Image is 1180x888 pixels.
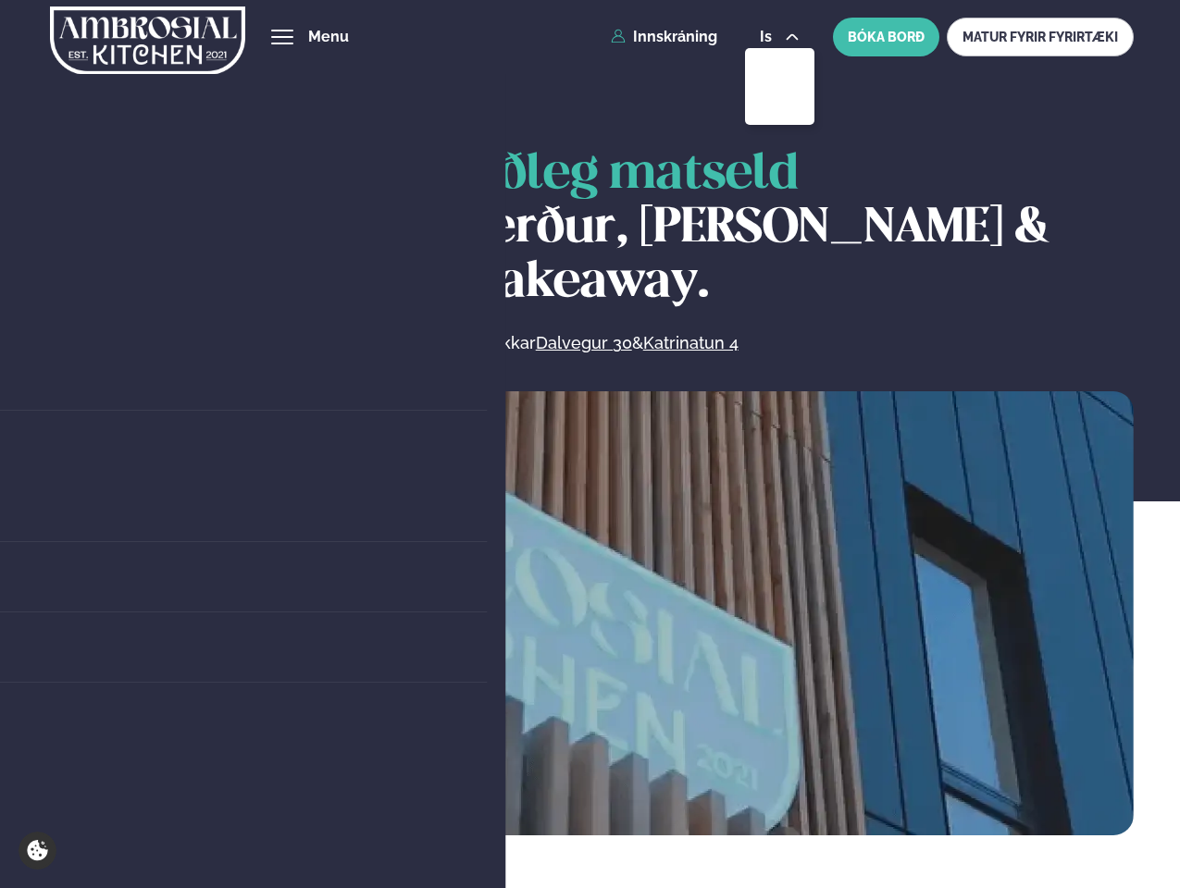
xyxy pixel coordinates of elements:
h1: Hollur hádegisverður, [PERSON_NAME] & Takeaway. [46,148,1134,310]
button: hamburger [271,26,293,48]
a: Dalvegur 30 [536,332,632,354]
span: is [760,30,777,44]
a: MATUR FYRIR FYRIRTÆKI [947,18,1134,56]
a: Katrinatun 4 [643,332,739,354]
a: Innskráning [611,29,717,45]
p: Staðir okkar & [240,332,939,354]
button: is [745,30,814,44]
span: Alþjóðleg matseld [380,152,799,198]
a: Cookie settings [19,832,56,869]
button: BÓKA BORÐ [833,18,939,56]
img: logo [50,3,245,79]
